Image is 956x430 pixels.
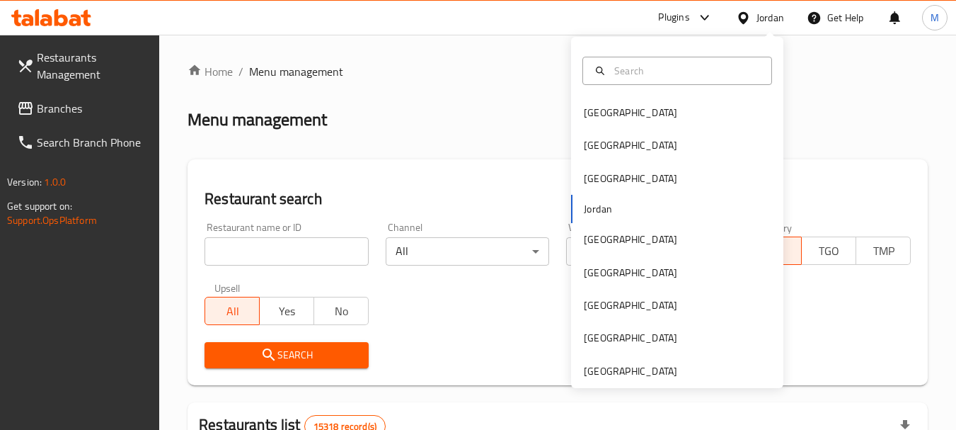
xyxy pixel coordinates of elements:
button: TGO [801,237,856,265]
a: Search Branch Phone [6,125,160,159]
div: All [566,237,730,266]
a: Support.OpsPlatform [7,211,97,230]
input: Search [609,63,763,79]
label: Upsell [214,283,241,293]
div: Plugins [658,9,689,26]
span: Menu management [249,63,343,80]
div: [GEOGRAPHIC_DATA] [584,171,677,186]
span: M [931,10,939,26]
button: Search [205,342,368,368]
h2: Menu management [188,108,327,131]
div: All [386,237,549,266]
span: TGO [807,241,851,261]
span: Branches [37,100,149,117]
h2: Restaurant search [205,188,911,210]
button: TMP [856,237,911,265]
span: Search [216,346,357,364]
div: Jordan [756,10,784,26]
span: 1.0.0 [44,173,66,191]
div: [GEOGRAPHIC_DATA] [584,330,677,346]
button: Yes [259,297,314,325]
nav: breadcrumb [188,63,928,80]
span: TMP [862,241,905,261]
label: Delivery [757,222,793,232]
li: / [238,63,243,80]
span: Search Branch Phone [37,134,149,151]
div: [GEOGRAPHIC_DATA] [584,232,677,247]
span: Yes [265,301,309,322]
span: Restaurants Management [37,49,149,83]
div: [GEOGRAPHIC_DATA] [584,137,677,153]
button: All [205,297,260,325]
div: [GEOGRAPHIC_DATA] [584,265,677,281]
a: Branches [6,91,160,125]
div: [GEOGRAPHIC_DATA] [584,105,677,120]
div: [GEOGRAPHIC_DATA] [584,298,677,313]
button: No [313,297,369,325]
div: [GEOGRAPHIC_DATA] [584,363,677,379]
span: Get support on: [7,197,72,215]
input: Search for restaurant name or ID.. [205,237,368,266]
span: All [211,301,254,322]
span: Version: [7,173,42,191]
span: No [320,301,363,322]
a: Restaurants Management [6,40,160,91]
a: Home [188,63,233,80]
